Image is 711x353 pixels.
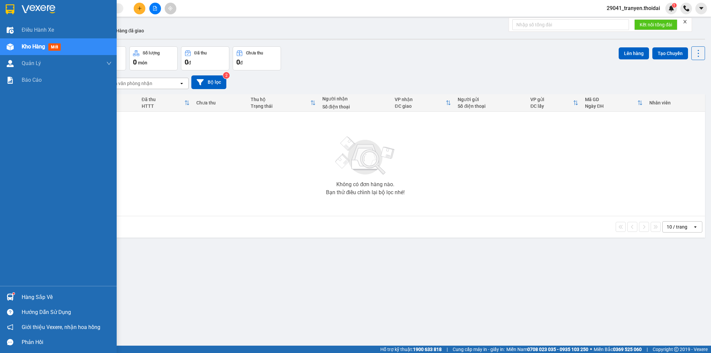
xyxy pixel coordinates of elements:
div: ĐC giao [395,103,446,109]
span: notification [7,324,13,330]
button: Kết nối tổng đài [634,19,677,30]
span: 0 [236,58,240,66]
span: 29041_tranyen.thoidai [601,4,665,12]
span: close [683,19,687,24]
span: message [7,339,13,345]
span: plus [137,6,142,11]
img: svg+xml;base64,PHN2ZyBjbGFzcz0ibGlzdC1wbHVnX19zdmciIHhtbG5zPSJodHRwOi8vd3d3LnczLm9yZy8yMDAwL3N2Zy... [332,132,399,179]
div: Số lượng [143,51,160,55]
span: Hỗ trợ kỹ thuật: [380,346,442,353]
th: Toggle SortBy [247,94,319,112]
span: Miền Nam [506,346,588,353]
span: caret-down [698,5,704,11]
img: logo-vxr [6,4,14,14]
span: Giới thiệu Vexere, nhận hoa hồng [22,323,100,331]
span: aim [168,6,173,11]
span: question-circle [7,309,13,315]
svg: open [179,81,184,86]
div: Số điện thoại [458,103,524,109]
strong: 0369 525 060 [613,347,642,352]
span: Điều hành xe [22,26,54,34]
div: Mã GD [585,97,637,102]
span: 0 [185,58,188,66]
span: đ [240,60,243,65]
span: down [106,61,112,66]
span: Báo cáo [22,76,42,84]
button: Bộ lọc [191,75,226,89]
div: Số điện thoại [322,104,388,109]
strong: 0708 023 035 - 0935 103 250 [527,347,588,352]
img: warehouse-icon [7,27,14,34]
img: solution-icon [7,77,14,84]
th: Toggle SortBy [527,94,582,112]
span: Cung cấp máy in - giấy in: [453,346,505,353]
span: Kho hàng [22,43,45,50]
div: Thu hộ [251,97,310,102]
img: warehouse-icon [7,60,14,67]
div: 10 / trang [667,224,687,230]
th: Toggle SortBy [391,94,454,112]
span: Quản Lý [22,59,41,67]
div: Người gửi [458,97,524,102]
button: caret-down [695,3,707,14]
div: Trạng thái [251,103,310,109]
button: aim [165,3,176,14]
button: Lên hàng [619,47,649,59]
div: VP nhận [395,97,446,102]
div: HTTT [142,103,184,109]
span: Miền Bắc [594,346,642,353]
span: | [447,346,448,353]
div: Hàng sắp về [22,292,112,302]
img: phone-icon [683,5,689,11]
div: Đã thu [142,97,184,102]
span: ⚪️ [590,348,592,351]
svg: open [693,224,698,230]
sup: 1 [13,293,15,295]
button: plus [134,3,145,14]
sup: 2 [223,72,230,79]
div: ĐC lấy [530,103,573,109]
button: Chưa thu0đ [233,46,281,70]
span: file-add [153,6,157,11]
button: file-add [149,3,161,14]
div: Không có đơn hàng nào. [336,182,394,187]
span: mới [48,43,61,51]
button: Số lượng0món [129,46,178,70]
div: Chọn văn phòng nhận [106,80,152,87]
sup: 1 [672,3,677,8]
button: Tạo Chuyến [652,47,688,59]
img: warehouse-icon [7,294,14,301]
th: Toggle SortBy [582,94,646,112]
span: copyright [674,347,679,352]
span: đ [188,60,191,65]
div: Ngày ĐH [585,103,637,109]
button: Hàng đã giao [111,23,149,39]
div: Hướng dẫn sử dụng [22,307,112,317]
img: icon-new-feature [668,5,674,11]
div: Bạn thử điều chỉnh lại bộ lọc nhé! [326,190,405,195]
div: Đã thu [194,51,207,55]
div: Nhân viên [649,100,701,105]
span: 0 [133,58,137,66]
img: warehouse-icon [7,43,14,50]
span: 1 [673,3,675,8]
th: Toggle SortBy [138,94,193,112]
span: | [647,346,648,353]
div: Chưa thu [196,100,244,105]
button: Đã thu0đ [181,46,229,70]
div: Phản hồi [22,337,112,347]
div: VP gửi [530,97,573,102]
span: món [138,60,147,65]
div: Chưa thu [246,51,263,55]
div: Người nhận [322,96,388,101]
span: Kết nối tổng đài [640,21,672,28]
strong: 1900 633 818 [413,347,442,352]
input: Nhập số tổng đài [512,19,629,30]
